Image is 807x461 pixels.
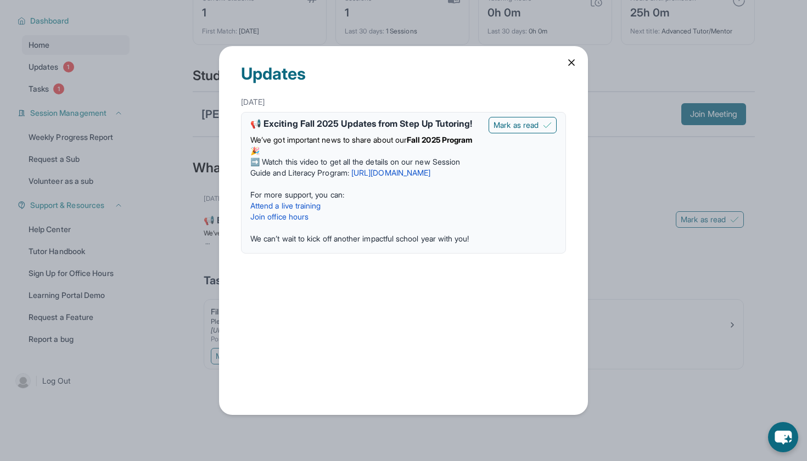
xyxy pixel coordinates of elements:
span: For more support, you can: [250,190,344,199]
a: Attend a live training [250,201,321,210]
p: ➡️ Watch this video to get all the details on our new Session Guide and Literacy Program: [250,156,480,178]
span: We’ve got important news to share about our [250,135,407,144]
img: Mark as read [543,121,552,130]
strong: Fall 2025 Program [407,135,472,144]
div: 📢 Exciting Fall 2025 Updates from Step Up Tutoring! [250,117,480,130]
div: Updates [241,46,566,92]
button: chat-button [768,422,798,452]
span: 🎉 [250,146,260,155]
a: [URL][DOMAIN_NAME] [351,168,430,177]
p: We can’t wait to kick off another impactful school year with you! [250,233,480,244]
span: Mark as read [494,120,539,131]
a: Join office hours [250,212,309,221]
div: [DATE] [241,92,566,112]
button: Mark as read [489,117,557,133]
